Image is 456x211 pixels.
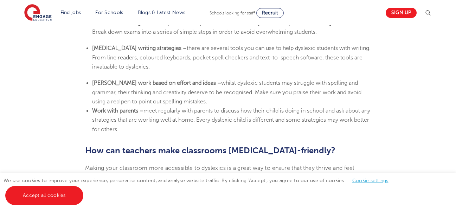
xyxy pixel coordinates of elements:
a: Sign up [386,8,417,18]
a: Cookie settings [352,178,388,183]
span: Making your classroom more accessible to dyslexics is a great way to ensure that they thrive and ... [85,165,354,180]
b: Teach exam strategies – [92,20,153,26]
b: [PERSON_NAME] work based on effort and ideas – [92,80,221,86]
span: We use cookies to improve your experience, personalise content, and analyse website traffic. By c... [4,178,396,198]
a: Find jobs [60,10,81,15]
b: How can teachers make classrooms [MEDICAL_DATA]-friendly? [85,146,335,155]
span: meet regularly with parents to discuss how their child is doing in school and ask about any strat... [92,108,370,133]
b: Work with parents – [92,108,143,114]
img: Engage Education [24,4,52,22]
a: Blogs & Latest News [138,10,186,15]
a: Accept all cookies [5,186,83,205]
a: For Schools [95,10,123,15]
span: Schools looking for staff [210,11,255,15]
span: whilst dyslexic students may struggle with spelling and grammar, their thinking and creativity de... [92,80,361,105]
b: [MEDICAL_DATA] writing strategies – [92,45,187,51]
span: there are several tools you can use to help dyslexic students with writing. From line readers, co... [92,45,371,70]
span: Recruit [262,10,278,15]
a: Recruit [256,8,284,18]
